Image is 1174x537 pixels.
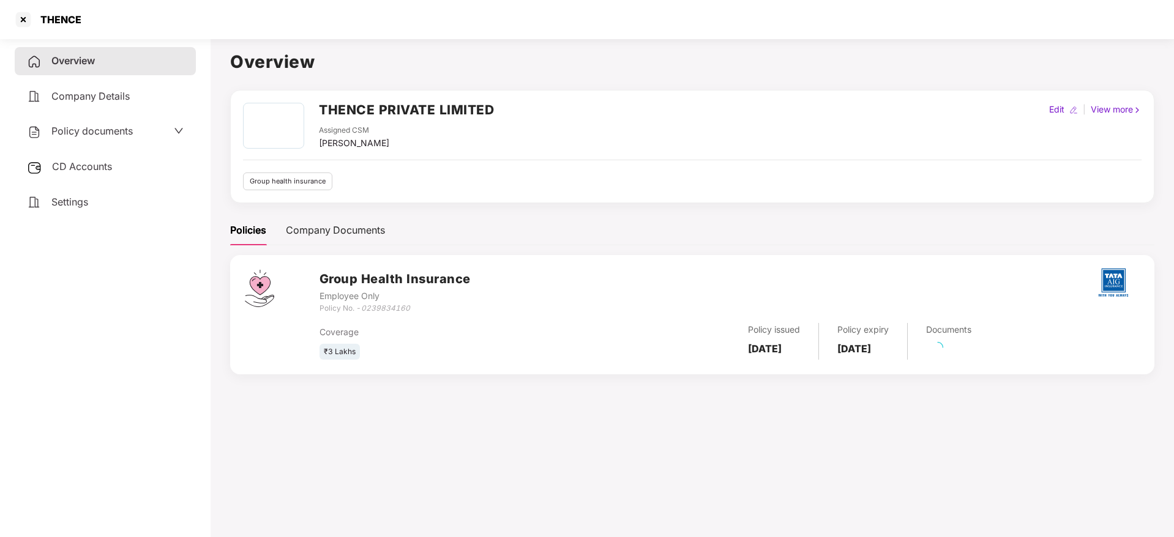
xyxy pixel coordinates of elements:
img: tatag.png [1092,261,1135,304]
span: Policy documents [51,125,133,137]
i: 0239834160 [361,303,410,313]
div: Group health insurance [243,172,332,190]
img: svg+xml;base64,PHN2ZyB4bWxucz0iaHR0cDovL3d3dy53My5vcmcvMjAwMC9zdmciIHdpZHRoPSIyNCIgaGVpZ2h0PSIyNC... [27,89,42,104]
span: loading [932,342,943,353]
div: Policy No. - [320,303,471,314]
div: Documents [926,323,971,336]
div: Policies [230,223,266,238]
img: svg+xml;base64,PHN2ZyB4bWxucz0iaHR0cDovL3d3dy53My5vcmcvMjAwMC9zdmciIHdpZHRoPSI0Ny43MTQiIGhlaWdodD... [245,270,274,307]
img: svg+xml;base64,PHN2ZyB4bWxucz0iaHR0cDovL3d3dy53My5vcmcvMjAwMC9zdmciIHdpZHRoPSIyNCIgaGVpZ2h0PSIyNC... [27,195,42,210]
div: Policy issued [748,323,800,336]
div: Policy expiry [837,323,889,336]
h2: THENCE PRIVATE LIMITED [319,100,494,120]
h3: Group Health Insurance [320,270,471,289]
div: Company Documents [286,223,385,238]
b: [DATE] [748,343,782,355]
div: Assigned CSM [319,125,389,136]
div: THENCE [33,13,81,26]
div: View more [1088,103,1144,116]
b: [DATE] [837,343,871,355]
span: Overview [51,54,95,67]
div: [PERSON_NAME] [319,136,389,150]
img: svg+xml;base64,PHN2ZyB3aWR0aD0iMjUiIGhlaWdodD0iMjQiIHZpZXdCb3g9IjAgMCAyNSAyNCIgZmlsbD0ibm9uZSIgeG... [27,160,42,175]
img: svg+xml;base64,PHN2ZyB4bWxucz0iaHR0cDovL3d3dy53My5vcmcvMjAwMC9zdmciIHdpZHRoPSIyNCIgaGVpZ2h0PSIyNC... [27,125,42,139]
img: rightIcon [1133,106,1142,114]
h1: Overview [230,48,1154,75]
img: editIcon [1069,106,1078,114]
div: Edit [1047,103,1067,116]
span: Settings [51,196,88,208]
div: Coverage [320,325,593,339]
div: ₹3 Lakhs [320,344,360,360]
span: CD Accounts [52,160,112,172]
div: Employee Only [320,289,471,303]
img: svg+xml;base64,PHN2ZyB4bWxucz0iaHR0cDovL3d3dy53My5vcmcvMjAwMC9zdmciIHdpZHRoPSIyNCIgaGVpZ2h0PSIyNC... [27,54,42,69]
div: | [1080,103,1088,116]
span: Company Details [51,90,130,102]
span: down [174,126,184,136]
